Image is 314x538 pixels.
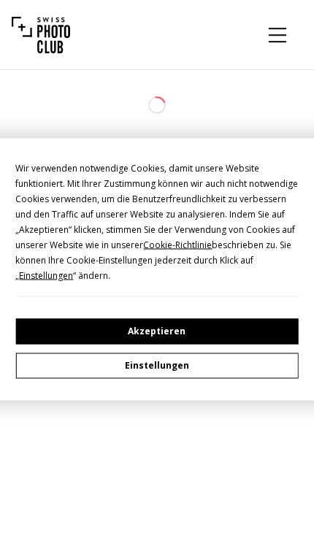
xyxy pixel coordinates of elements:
button: Akzeptieren [15,318,298,344]
span: Einstellungen [19,269,73,281]
span: Cookie-Richtlinie [143,238,212,250]
button: Einstellungen [15,353,298,378]
div: Wir verwenden notwendige Cookies, damit unsere Website funktioniert. Mit Ihrer Zustimmung können ... [15,160,298,283]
